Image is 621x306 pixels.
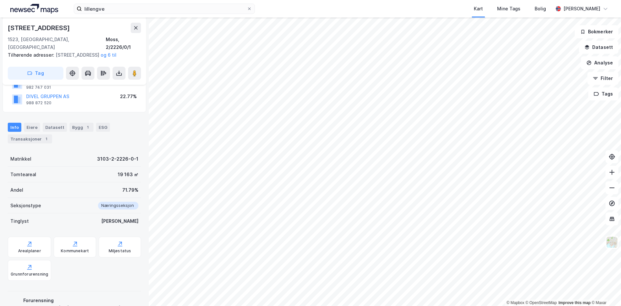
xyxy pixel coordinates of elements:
div: Mine Tags [497,5,520,13]
div: Seksjonstype [10,202,41,210]
div: Bolig [535,5,546,13]
iframe: Chat Widget [589,275,621,306]
div: Eiere [24,123,40,132]
span: Tilhørende adresser: [8,52,56,58]
div: 3103-2-2226-0-1 [97,155,138,163]
div: [STREET_ADDRESS] [8,51,136,59]
div: Grunnforurensning [11,272,48,277]
div: Info [8,123,21,132]
input: Søk på adresse, matrikkel, gårdeiere, leietakere eller personer [82,4,247,14]
button: Tag [8,67,63,80]
div: Transaksjoner [8,134,52,143]
button: Analyse [581,56,618,69]
div: 1 [84,124,91,130]
div: Kommunekart [61,248,89,254]
div: Datasett [43,123,67,132]
div: [PERSON_NAME] [101,217,138,225]
div: Miljøstatus [109,248,131,254]
div: 982 747 031 [26,85,51,90]
div: Tinglyst [10,217,29,225]
div: 71.79% [122,186,138,194]
a: OpenStreetMap [526,300,557,305]
div: [PERSON_NAME] [563,5,600,13]
div: 988 872 520 [26,100,51,106]
div: Kart [474,5,483,13]
img: Z [606,236,618,248]
div: Matrikkel [10,155,31,163]
div: 22.77% [120,93,137,100]
div: 1523, [GEOGRAPHIC_DATA], [GEOGRAPHIC_DATA] [8,36,106,51]
a: Mapbox [507,300,524,305]
div: Moss, 2/2226/0/1 [106,36,141,51]
div: Andel [10,186,23,194]
img: logo.a4113a55bc3d86da70a041830d287a7e.svg [10,4,58,14]
div: 19 163 ㎡ [118,171,138,178]
button: Filter [587,72,618,85]
button: Datasett [579,41,618,54]
a: Improve this map [559,300,591,305]
button: Bokmerker [575,25,618,38]
div: ESG [96,123,110,132]
div: [STREET_ADDRESS] [8,23,71,33]
div: Forurensning [23,297,138,304]
div: 1 [43,136,49,142]
div: Arealplaner [18,248,41,254]
div: Tomteareal [10,171,36,178]
button: Tags [588,87,618,100]
div: Bygg [70,123,93,132]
